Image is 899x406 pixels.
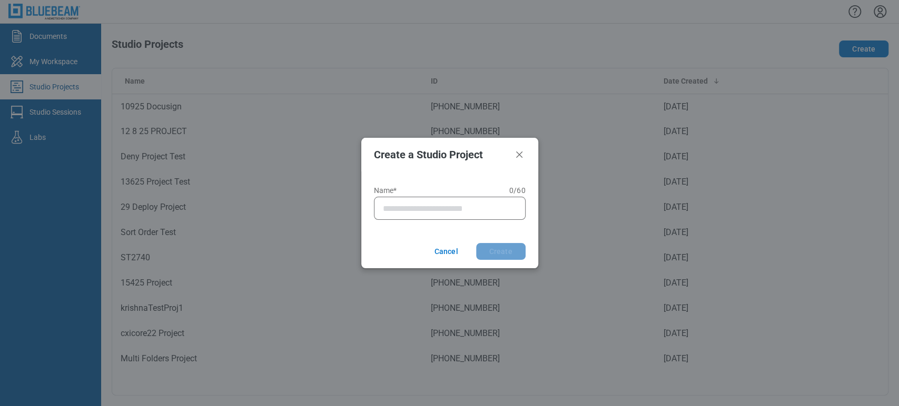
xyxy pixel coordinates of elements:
button: Close [513,148,526,161]
button: Cancel [422,243,468,260]
span: Name* [374,186,397,195]
h2: Create a Studio Project [374,149,509,160]
span: 0 / 60 [509,186,526,195]
button: Create [476,243,526,260]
